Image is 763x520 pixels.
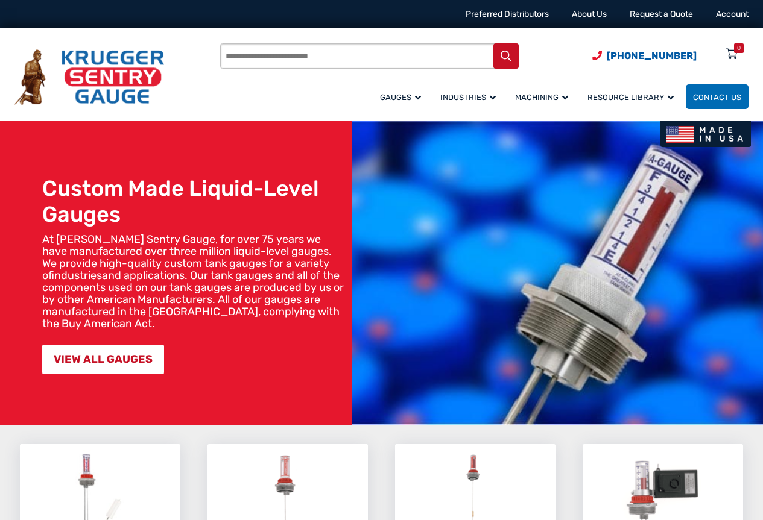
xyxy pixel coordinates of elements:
a: VIEW ALL GAUGES [42,345,164,374]
img: Made In USA [660,121,751,147]
img: Krueger Sentry Gauge [14,49,164,105]
a: Preferred Distributors [466,9,549,19]
h1: Custom Made Liquid-Level Gauges [42,175,346,227]
a: Gauges [373,83,433,111]
span: [PHONE_NUMBER] [607,50,697,61]
a: Contact Us [686,84,749,109]
div: 0 [737,43,741,53]
a: Account [716,9,749,19]
a: Request a Quote [630,9,693,19]
span: Resource Library [587,93,674,102]
span: Contact Us [693,93,741,102]
span: Gauges [380,93,421,102]
span: Machining [515,93,568,102]
a: Machining [508,83,580,111]
a: industries [54,269,102,282]
a: Phone Number (920) 434-8860 [592,48,697,63]
a: About Us [572,9,607,19]
img: bg_hero_bannerksentry [352,121,763,425]
span: Industries [440,93,496,102]
a: Resource Library [580,83,686,111]
a: Industries [433,83,508,111]
p: At [PERSON_NAME] Sentry Gauge, for over 75 years we have manufactured over three million liquid-l... [42,233,346,330]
